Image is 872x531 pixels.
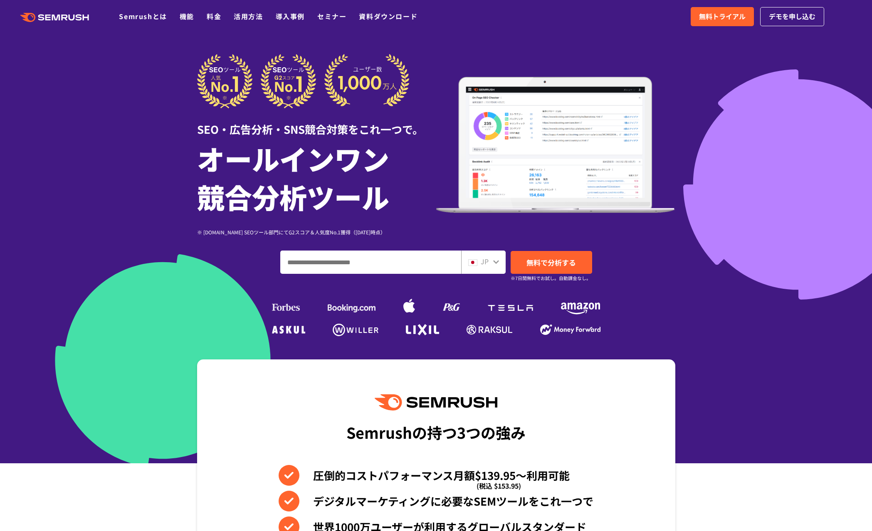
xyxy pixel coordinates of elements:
span: 無料で分析する [526,257,576,268]
a: セミナー [317,11,346,21]
a: 資料ダウンロード [359,11,417,21]
a: 料金 [207,11,221,21]
div: Semrushの持つ3つの強み [346,417,526,447]
a: 無料トライアル [691,7,754,26]
span: JP [481,256,489,266]
a: 無料で分析する [511,251,592,274]
span: (税込 $153.95) [477,475,521,496]
li: デジタルマーケティングに必要なSEMツールをこれ一つで [279,491,593,511]
a: デモを申し込む [760,7,824,26]
a: 導入事例 [276,11,305,21]
img: Semrush [375,394,497,411]
a: 活用方法 [234,11,263,21]
small: ※7日間無料でお試し。自動課金なし。 [511,274,591,282]
li: 圧倒的コストパフォーマンス月額$139.95〜利用可能 [279,465,593,486]
div: ※ [DOMAIN_NAME] SEOツール部門にてG2スコア＆人気度No.1獲得（[DATE]時点） [197,228,436,236]
span: 無料トライアル [699,11,746,22]
a: 機能 [180,11,194,21]
a: Semrushとは [119,11,167,21]
input: ドメイン、キーワードまたはURLを入力してください [281,251,461,273]
div: SEO・広告分析・SNS競合対策をこれ一つで。 [197,108,436,137]
h1: オールインワン 競合分析ツール [197,139,436,216]
span: デモを申し込む [769,11,815,22]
